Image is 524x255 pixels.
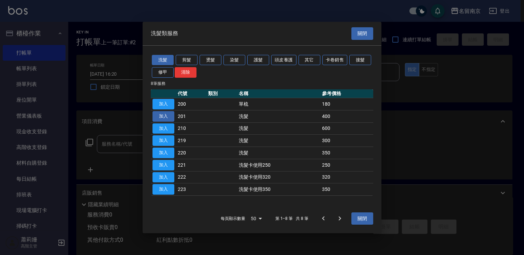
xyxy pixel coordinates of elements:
[152,111,174,122] button: 加入
[351,212,373,225] button: 關閉
[176,55,198,65] button: 剪髮
[320,122,373,135] td: 600
[237,135,320,147] td: 洗髮
[320,159,373,171] td: 250
[152,160,174,170] button: 加入
[152,123,174,134] button: 加入
[271,55,296,65] button: 頭皮養護
[237,89,320,98] th: 名稱
[176,98,206,110] td: 200
[299,55,320,65] button: 其它
[351,27,373,40] button: 關閉
[320,98,373,110] td: 180
[176,183,206,196] td: 223
[152,67,174,78] button: 修甲
[237,171,320,183] td: 洗髮卡使用320
[200,55,221,65] button: 燙髮
[176,171,206,183] td: 222
[221,215,245,222] p: 每頁顯示數量
[248,209,264,228] div: 50
[152,148,174,158] button: 加入
[247,55,269,65] button: 護髮
[175,67,196,78] button: 清除
[237,159,320,171] td: 洗髮卡使用250
[151,80,373,87] p: 8 筆服務
[176,135,206,147] td: 219
[176,159,206,171] td: 221
[237,110,320,122] td: 洗髮
[176,147,206,159] td: 220
[349,55,371,65] button: 接髮
[223,55,245,65] button: 染髮
[320,110,373,122] td: 400
[237,147,320,159] td: 洗髮
[237,183,320,196] td: 洗髮卡使用350
[320,183,373,196] td: 350
[320,89,373,98] th: 參考價格
[237,122,320,135] td: 洗髮
[322,55,348,65] button: 卡卷銷售
[176,110,206,122] td: 201
[176,122,206,135] td: 210
[206,89,237,98] th: 類別
[152,99,174,109] button: 加入
[152,184,174,195] button: 加入
[237,98,320,110] td: 單梳
[151,30,178,37] span: 洗髮類服務
[320,171,373,183] td: 320
[152,55,174,65] button: 洗髮
[152,135,174,146] button: 加入
[152,172,174,182] button: 加入
[176,89,206,98] th: 代號
[275,215,308,222] p: 第 1–8 筆 共 8 筆
[320,135,373,147] td: 300
[320,147,373,159] td: 350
